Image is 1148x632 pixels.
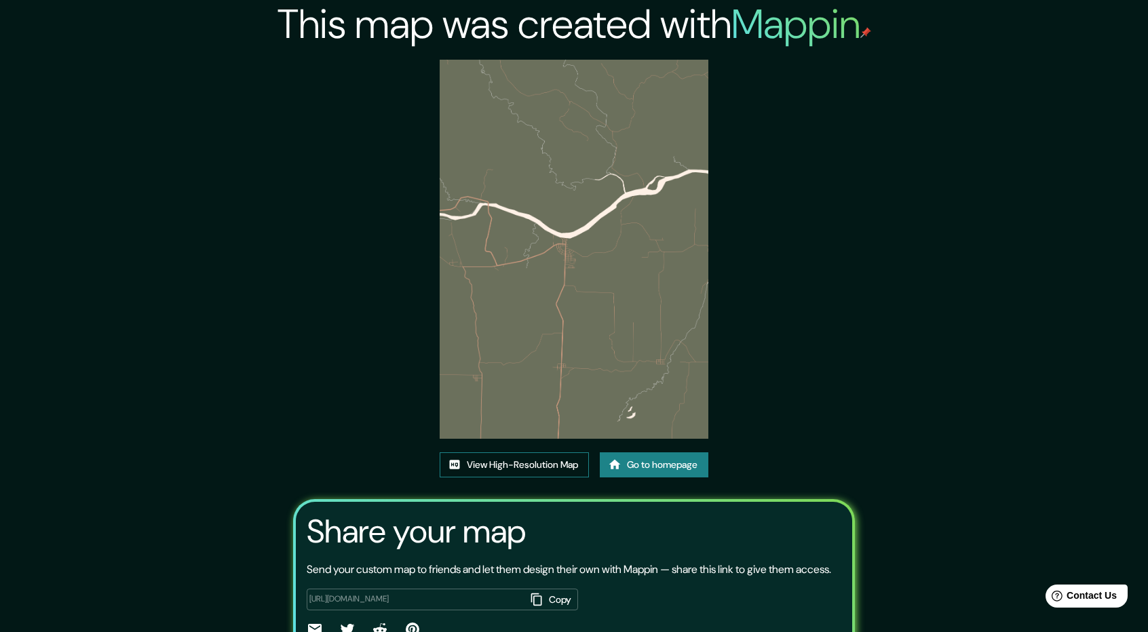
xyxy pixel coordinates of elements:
img: created-map [440,60,708,439]
a: Go to homepage [600,452,708,477]
p: Send your custom map to friends and let them design their own with Mappin — share this link to gi... [307,561,831,578]
h3: Share your map [307,513,526,551]
a: View High-Resolution Map [440,452,589,477]
button: Copy [525,589,578,611]
iframe: Help widget launcher [1027,579,1133,617]
img: mappin-pin [860,27,871,38]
